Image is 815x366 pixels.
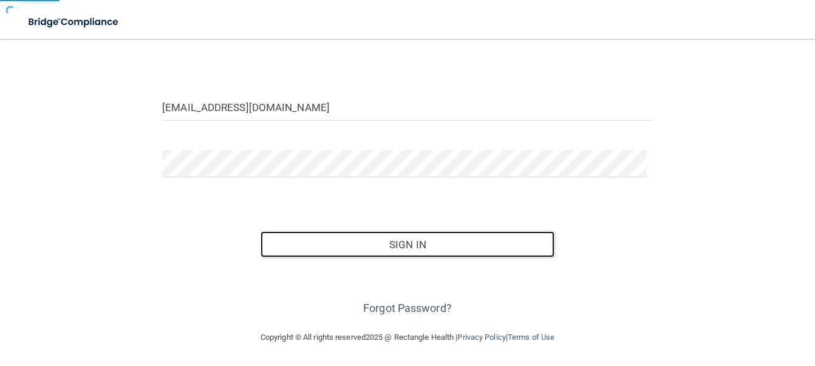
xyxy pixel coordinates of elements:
div: Copyright © All rights reserved 2025 @ Rectangle Health | | [186,318,629,357]
a: Terms of Use [508,333,554,342]
button: Sign In [261,231,555,258]
a: Forgot Password? [363,302,452,314]
input: Email [162,93,653,121]
a: Privacy Policy [457,333,505,342]
img: bridge_compliance_login_screen.278c3ca4.svg [18,10,130,35]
